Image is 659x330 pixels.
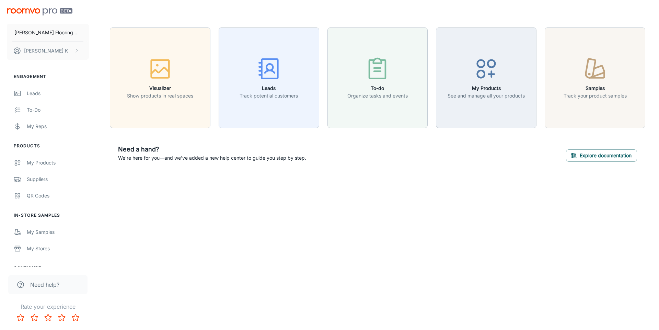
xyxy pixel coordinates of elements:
a: My ProductsSee and manage all your products [436,74,536,81]
h6: Need a hand? [118,145,306,154]
a: To-doOrganize tasks and events [327,74,428,81]
p: Show products in real spaces [127,92,193,100]
a: Explore documentation [566,151,637,158]
button: My ProductsSee and manage all your products [436,27,536,128]
h6: Visualizer [127,84,193,92]
button: To-doOrganize tasks and events [327,27,428,128]
p: We're here for you—and we've added a new help center to guide you step by step. [118,154,306,162]
div: My Reps [27,123,89,130]
button: LeadsTrack potential customers [219,27,319,128]
p: Track your product samples [564,92,627,100]
p: See and manage all your products [448,92,525,100]
img: Roomvo PRO Beta [7,8,72,15]
div: Suppliers [27,175,89,183]
button: VisualizerShow products in real spaces [110,27,210,128]
div: QR Codes [27,192,89,200]
button: [PERSON_NAME] K [7,42,89,60]
button: SamplesTrack your product samples [545,27,645,128]
div: To-do [27,106,89,114]
div: My Products [27,159,89,167]
h6: My Products [448,84,525,92]
a: LeadsTrack potential customers [219,74,319,81]
h6: Leads [240,84,298,92]
div: Leads [27,90,89,97]
h6: Samples [564,84,627,92]
button: [PERSON_NAME] Flooring Center Inc [7,24,89,42]
p: [PERSON_NAME] Flooring Center Inc [14,29,81,36]
p: [PERSON_NAME] K [24,47,68,55]
button: Explore documentation [566,149,637,162]
p: Organize tasks and events [347,92,408,100]
a: SamplesTrack your product samples [545,74,645,81]
p: Track potential customers [240,92,298,100]
h6: To-do [347,84,408,92]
